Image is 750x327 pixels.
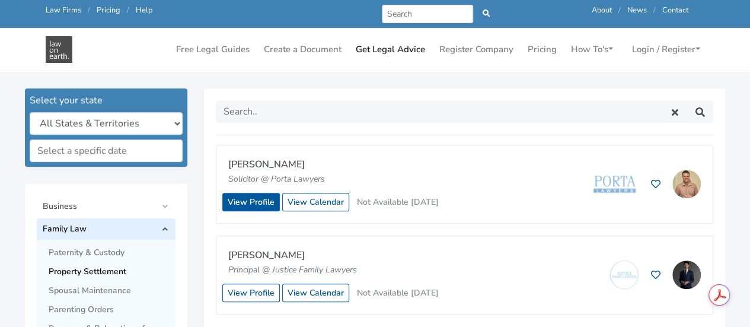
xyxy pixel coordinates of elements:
span: / [653,5,656,15]
a: Free Legal Guides [171,38,254,61]
a: News [627,5,647,15]
a: Get Legal Advice [351,38,430,61]
span: Paternity & Custody [49,248,170,258]
input: Search.. [216,100,662,123]
span: Business [43,202,157,211]
a: Paternity & Custody [49,243,175,262]
img: Porta Lawyers [590,169,639,199]
button: Not Available [DATE] [352,193,444,211]
span: / [618,5,621,15]
span: / [127,5,129,15]
a: Law Firms [46,5,81,15]
img: Property Settlement Get Legal Advice in [46,36,72,63]
div: Select your state [30,93,183,107]
a: Spousal Maintenance [49,281,175,300]
a: Create a Document [259,38,346,61]
input: Select a specific date [30,139,183,162]
a: View Calendar [282,193,349,211]
img: Hayder Shkara [672,261,701,289]
a: Register Company [435,38,518,61]
a: About [592,5,612,15]
span: Spousal Maintenance [49,286,170,296]
input: Search [382,5,474,23]
img: Justice Family Lawyers [609,260,640,290]
a: Business [37,196,175,217]
a: Login / Register [627,38,705,61]
p: Principal @ Justice Family Lawyers [228,263,436,277]
a: View Profile [222,284,280,302]
img: Bailey Eustace [672,170,701,198]
a: Parenting Orders [49,300,175,319]
span: Property Settlement [49,267,170,277]
a: View Profile [222,193,280,211]
p: [PERSON_NAME] [228,157,436,173]
a: Help [136,5,152,15]
a: Family Law [37,218,175,240]
a: How To's [566,38,618,61]
a: Contact [662,5,688,15]
span: Family Law [43,224,157,234]
a: Property Settlement [49,262,175,281]
a: View Calendar [282,284,349,302]
a: Pricing [97,5,120,15]
span: Parenting Orders [49,305,170,315]
p: Solicitor @ Porta Lawyers [228,173,436,186]
button: Not Available [DATE] [352,284,444,302]
p: [PERSON_NAME] [228,248,436,263]
span: / [88,5,90,15]
a: Pricing [523,38,561,61]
